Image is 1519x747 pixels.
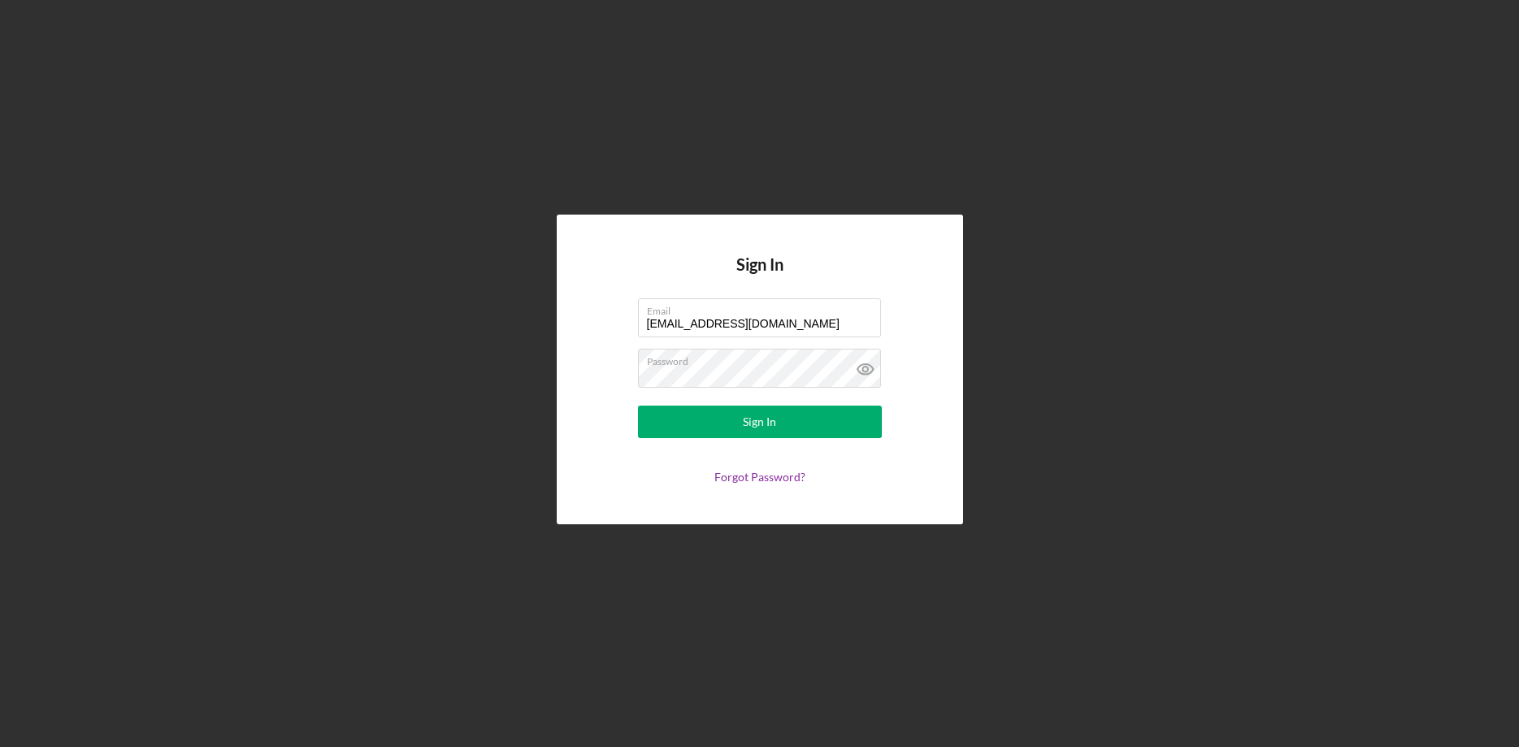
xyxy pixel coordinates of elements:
label: Email [647,299,881,317]
a: Forgot Password? [714,470,805,484]
div: Sign In [743,406,776,438]
h4: Sign In [736,255,783,298]
label: Password [647,350,881,367]
button: Sign In [638,406,882,438]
